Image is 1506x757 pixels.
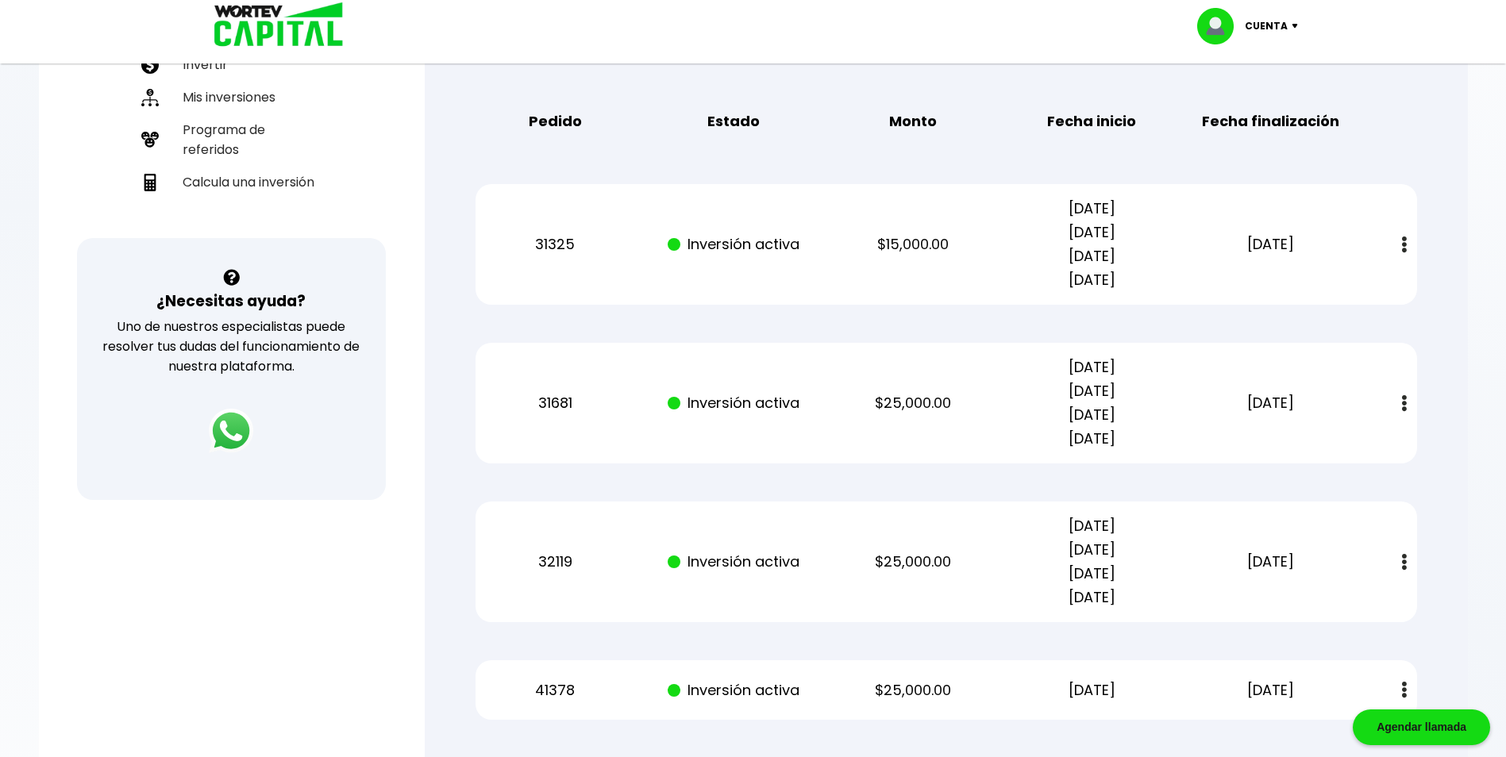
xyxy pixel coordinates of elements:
p: $25,000.00 [838,391,988,415]
p: 31325 [480,232,630,256]
p: $25,000.00 [838,550,988,574]
p: [DATE] [1196,550,1346,574]
b: Estado [707,110,760,133]
b: Pedido [529,110,582,133]
img: calculadora-icon.17d418c4.svg [141,174,159,191]
img: logos_whatsapp-icon.242b2217.svg [209,409,253,453]
p: 31681 [480,391,630,415]
p: [DATE] [1196,391,1346,415]
img: invertir-icon.b3b967d7.svg [141,56,159,74]
p: Inversión activa [659,232,810,256]
a: Invertir [135,48,328,81]
p: Inversión activa [659,550,810,574]
p: Cuenta [1245,14,1288,38]
p: [DATE] [DATE] [DATE] [DATE] [1016,355,1167,451]
p: 32119 [480,550,630,574]
ul: Capital [135,6,328,238]
p: Uno de nuestros especialistas puede resolver tus dudas del funcionamiento de nuestra plataforma. [98,317,365,376]
p: $25,000.00 [838,678,988,702]
p: [DATE] [1016,678,1167,702]
p: Inversión activa [659,391,810,415]
p: [DATE] [1196,678,1346,702]
p: 41378 [480,678,630,702]
h3: ¿Necesitas ayuda? [156,290,306,313]
img: icon-down [1288,24,1309,29]
p: [DATE] [1196,232,1346,256]
a: Programa de referidos [135,113,328,166]
p: [DATE] [DATE] [DATE] [DATE] [1016,197,1167,292]
b: Fecha finalización [1202,110,1339,133]
p: $15,000.00 [838,232,988,256]
p: [DATE] [DATE] [DATE] [DATE] [1016,514,1167,609]
b: Monto [889,110,937,133]
div: Agendar llamada [1353,709,1490,745]
b: Fecha inicio [1047,110,1136,133]
p: Inversión activa [659,678,810,702]
a: Calcula una inversión [135,166,328,198]
a: Mis inversiones [135,81,328,113]
img: inversiones-icon.6695dc30.svg [141,89,159,106]
img: recomiendanos-icon.9b8e9327.svg [141,131,159,148]
img: profile-image [1197,8,1245,44]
